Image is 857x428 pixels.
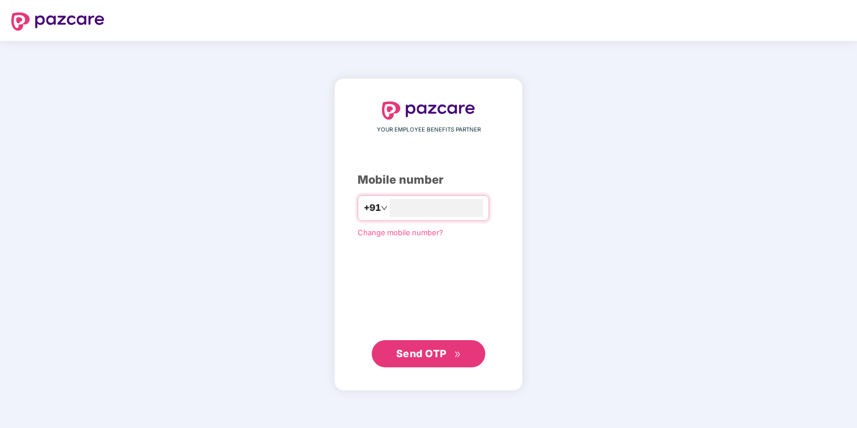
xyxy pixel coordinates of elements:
[381,205,388,211] span: down
[454,351,461,358] span: double-right
[377,125,481,134] span: YOUR EMPLOYEE BENEFITS PARTNER
[396,348,447,359] span: Send OTP
[372,340,485,367] button: Send OTPdouble-right
[382,101,475,120] img: logo
[11,12,104,31] img: logo
[358,228,443,237] a: Change mobile number?
[358,171,499,189] div: Mobile number
[364,201,381,215] span: +91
